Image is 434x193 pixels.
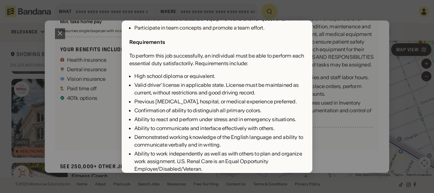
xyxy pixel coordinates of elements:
div: High school diploma or equivalent. [134,72,305,80]
div: Ability to react and perform under stress and in emergency situations. [134,116,305,123]
div: Previous [MEDICAL_DATA], hospital, or medical experience preferred. [134,98,305,106]
div: Participate in team concepts and promote a team effort. [134,24,305,32]
div: To perform this job successfully, an individual must be able to perform each essential duty satis... [129,52,305,67]
div: Demonstrated working knowledge of the English language and ability to communicate verbally and in... [134,134,305,149]
div: Ability to work independently as well as with others to plan and organize work assignment. U.S. R... [134,150,305,173]
div: Requirements [129,39,165,45]
div: Confirmation of ability to distinguish all primary colors. [134,107,305,114]
div: Valid driver' license in applicable state. License must be maintained as current, without restric... [134,81,305,97]
div: Ability to communicate and interface effectively with others. [134,125,305,132]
